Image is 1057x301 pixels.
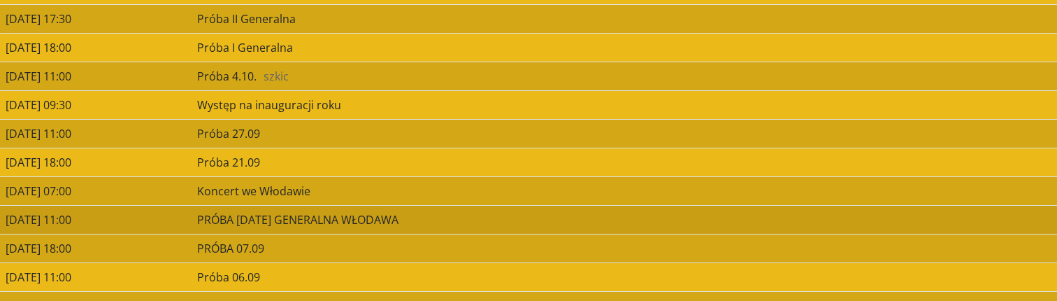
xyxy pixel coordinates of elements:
td: Próba I Generalna [192,33,1057,62]
td: Występ na inauguracji roku [192,90,1057,119]
td: Próba 4.10. [192,62,1057,90]
td: Koncert we Włodawie [192,176,1057,205]
td: Próba 21.09 [192,148,1057,176]
td: Próba II Generalna [192,4,1057,33]
td: Próba 27.09 [192,119,1057,148]
td: PRÓBA 07.09 [192,234,1057,262]
td: Próba 06.09 [192,262,1057,291]
td: PRÓBA [DATE] GENERALNA WŁODAWA [192,205,1057,234]
span: szkic [264,69,289,84]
